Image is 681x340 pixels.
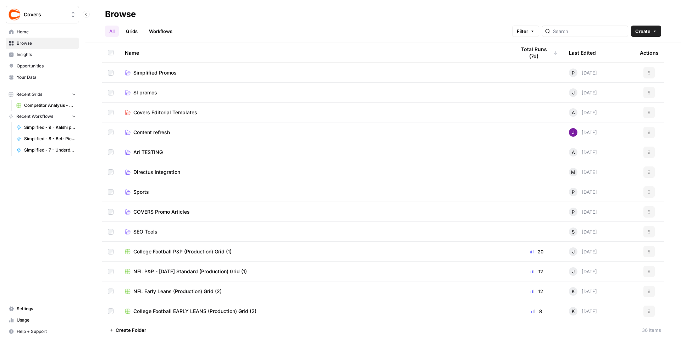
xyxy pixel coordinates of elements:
span: Covers [24,11,67,18]
span: K [572,308,575,315]
button: Filter [512,26,539,37]
span: Create [635,28,650,35]
span: Ari TESTING [133,149,163,156]
a: Usage [6,314,79,326]
div: Total Runs (7d) [516,43,558,62]
div: [DATE] [569,287,597,296]
a: Simplified - 9 - Kalshi promo code articles [13,122,79,133]
div: [DATE] [569,148,597,157]
span: P [572,208,575,215]
span: SEO Tools [133,228,157,235]
a: Simplified Promos [125,69,504,76]
a: SI promos [125,89,504,96]
a: Grids [122,26,142,37]
span: P [572,188,575,196]
div: 12 [516,288,558,295]
a: Insights [6,49,79,60]
a: College Football P&P (Production) Grid (1) [125,248,504,255]
span: A [572,109,575,116]
span: Covers Editorial Templates [133,109,197,116]
span: Usage [17,317,76,323]
span: Create Folder [116,327,146,334]
a: Workflows [145,26,177,37]
span: J [572,89,575,96]
button: Recent Grids [6,89,79,100]
div: Last Edited [569,43,596,62]
input: Search [553,28,625,35]
div: [DATE] [569,68,597,77]
div: 8 [516,308,558,315]
a: NFL P&P - [DATE] Standard (Production) Grid (1) [125,268,504,275]
span: J [572,268,575,275]
span: Help + Support [17,328,76,335]
span: Simplified - 8 - Betr Picks promo code articles [24,136,76,142]
button: Recent Workflows [6,111,79,122]
a: Settings [6,303,79,314]
a: Simplified - 7 - Underdog Fantasy promo code articles [13,144,79,156]
div: 12 [516,268,558,275]
div: 36 Items [642,327,661,334]
span: Home [17,29,76,35]
span: COVERS Promo Articles [133,208,190,215]
span: Simplified - 7 - Underdog Fantasy promo code articles [24,147,76,153]
a: College Football EARLY LEANS (Production) Grid (2) [125,308,504,315]
div: [DATE] [569,227,597,236]
span: Settings [17,306,76,312]
img: Covers Logo [8,8,21,21]
a: SEO Tools [125,228,504,235]
button: Create [631,26,661,37]
span: Competitor Analysis - URL Specific Grid [24,102,76,109]
div: [DATE] [569,208,597,216]
a: Your Data [6,72,79,83]
a: Browse [6,38,79,49]
button: Create Folder [105,324,150,336]
div: [DATE] [569,168,597,176]
img: nj1ssy6o3lyd6ijko0eoja4aphzn [569,128,577,137]
span: Your Data [17,74,76,81]
a: COVERS Promo Articles [125,208,504,215]
span: Simplified Promos [133,69,177,76]
span: Simplified - 9 - Kalshi promo code articles [24,124,76,131]
div: [DATE] [569,188,597,196]
a: Competitor Analysis - URL Specific Grid [13,100,79,111]
span: NFL Early Leans (Production) Grid (2) [133,288,222,295]
button: Help + Support [6,326,79,337]
a: Opportunities [6,60,79,72]
div: Name [125,43,504,62]
a: NFL Early Leans (Production) Grid (2) [125,288,504,295]
a: Directus Integration [125,169,504,176]
span: College Football P&P (Production) Grid (1) [133,248,232,255]
div: Actions [640,43,659,62]
a: All [105,26,119,37]
span: K [572,288,575,295]
div: 20 [516,248,558,255]
span: Opportunities [17,63,76,69]
a: Ari TESTING [125,149,504,156]
div: [DATE] [569,267,597,276]
a: Content refresh [125,129,504,136]
div: [DATE] [569,88,597,97]
a: Simplified - 8 - Betr Picks promo code articles [13,133,79,144]
span: P [572,69,575,76]
div: Browse [105,9,136,20]
button: Workspace: Covers [6,6,79,23]
span: J [572,248,575,255]
span: Insights [17,51,76,58]
div: [DATE] [569,247,597,256]
a: Covers Editorial Templates [125,109,504,116]
span: A [572,149,575,156]
span: Sports [133,188,149,196]
a: Home [6,26,79,38]
span: Content refresh [133,129,170,136]
span: College Football EARLY LEANS (Production) Grid (2) [133,308,256,315]
div: [DATE] [569,307,597,316]
span: SI promos [133,89,157,96]
span: S [572,228,575,235]
span: M [571,169,575,176]
span: NFL P&P - [DATE] Standard (Production) Grid (1) [133,268,247,275]
span: Filter [517,28,528,35]
div: [DATE] [569,128,597,137]
span: Recent Workflows [16,113,53,120]
span: Browse [17,40,76,46]
span: Directus Integration [133,169,180,176]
